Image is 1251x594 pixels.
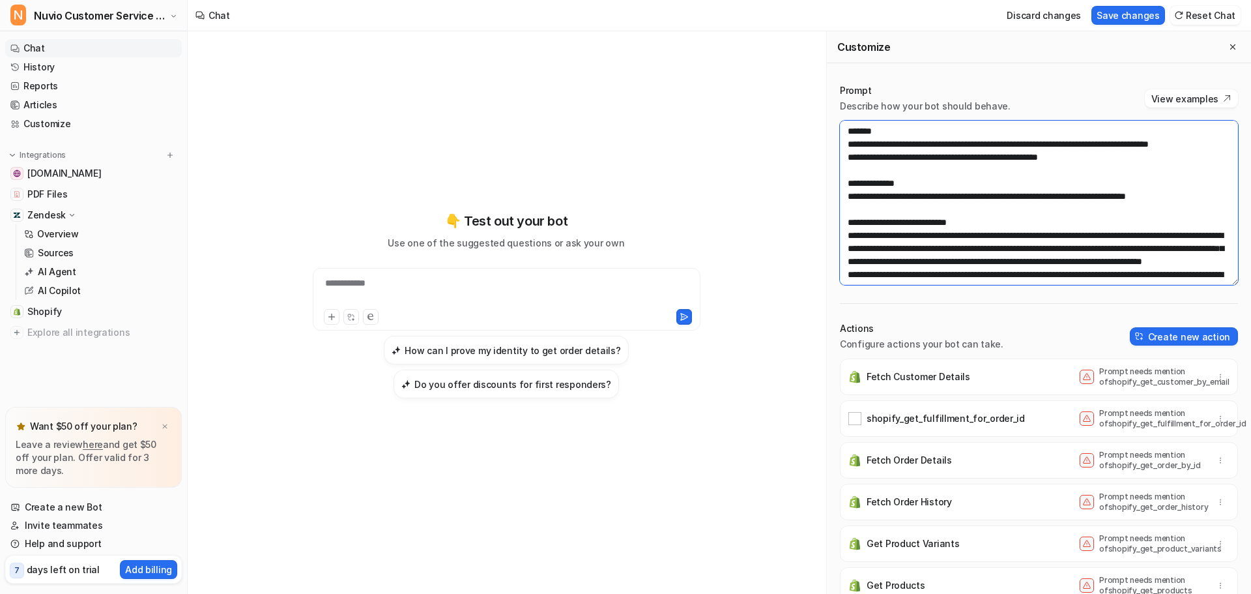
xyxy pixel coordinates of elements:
[445,211,568,231] p: 👇 Test out your bot
[34,7,166,25] span: Nuvio Customer Service Expert Bot
[5,58,182,76] a: History
[27,305,62,318] span: Shopify
[1130,327,1238,346] button: Create new action
[848,412,861,425] img: shopify_get_fulfillment_for_order_id icon
[848,537,861,550] img: Get Product Variants icon
[5,96,182,114] a: Articles
[1145,89,1238,108] button: View examples
[388,236,624,250] p: Use one of the suggested questions or ask your own
[848,370,861,383] img: Fetch Customer Details icon
[19,282,182,300] a: AI Copilot
[10,5,26,25] span: N
[30,420,137,433] p: Want $50 off your plan?
[27,209,66,222] p: Zendesk
[840,322,1003,335] p: Actions
[840,338,1003,351] p: Configure actions your bot can take.
[5,303,182,321] a: ShopifyShopify
[1091,6,1165,25] button: Save changes
[5,498,182,516] a: Create a new Bot
[19,225,182,243] a: Overview
[5,115,182,133] a: Customize
[13,190,21,198] img: PDF Files
[392,346,401,355] img: How can I prove my identity to get order details?
[1174,10,1183,20] img: reset
[414,378,611,391] h3: Do you offer discounts for first responders?
[161,423,169,431] img: x
[1170,6,1241,25] button: Reset Chat
[16,421,26,432] img: star
[165,151,175,160] img: menu_add.svg
[1099,450,1203,471] p: Prompt needs mention of shopify_get_order_by_id
[401,379,410,389] img: Do you offer discounts for first responders?
[38,284,81,297] p: AI Copilot
[5,185,182,203] a: PDF FilesPDF Files
[38,246,74,260] p: Sources
[5,323,182,342] a: Explore all integrations
[5,39,182,57] a: Chat
[837,40,890,53] h2: Customize
[867,496,952,509] p: Fetch Order History
[13,308,21,316] img: Shopify
[1099,533,1203,554] p: Prompt needs mention of shopify_get_product_variants
[867,412,1025,425] p: shopify_get_fulfillment_for_order_id
[120,560,177,579] button: Add billing
[384,336,628,364] button: How can I prove my identity to get order details?How can I prove my identity to get order details?
[19,263,182,281] a: AI Agent
[13,211,21,219] img: Zendesk
[27,563,100,576] p: days left on trial
[5,77,182,95] a: Reports
[27,188,67,201] span: PDF Files
[13,170,21,177] img: nuviorecovery.com
[867,579,925,592] p: Get Products
[840,84,1011,97] p: Prompt
[1135,332,1144,341] img: create-action-icon.svg
[867,537,959,550] p: Get Product Variants
[37,228,79,241] p: Overview
[5,516,182,535] a: Invite teammates
[5,149,70,162] button: Integrations
[5,164,182,183] a: nuviorecovery.com[DOMAIN_NAME]
[125,563,172,576] p: Add billing
[1001,6,1086,25] button: Discard changes
[867,454,952,467] p: Fetch Order Details
[19,244,182,262] a: Sources
[20,150,66,160] p: Integrations
[1099,366,1203,387] p: Prompt needs mention of shopify_get_customer_by_email
[405,344,620,357] h3: How can I prove my identity to get order details?
[5,535,182,553] a: Help and support
[1099,408,1203,429] p: Prompt needs mention of shopify_get_fulfillment_for_order_id
[8,151,17,160] img: expand menu
[1099,492,1203,512] p: Prompt needs mention of shopify_get_order_history
[16,438,171,477] p: Leave a review and get $50 off your plan. Offer valid for 3 more days.
[27,167,101,180] span: [DOMAIN_NAME]
[840,100,1011,113] p: Describe how your bot should behave.
[10,326,23,339] img: explore all integrations
[848,496,861,509] img: Fetch Order History icon
[394,370,619,398] button: Do you offer discounts for first responders?Do you offer discounts for first responders?
[848,454,861,467] img: Fetch Order Details icon
[83,439,103,450] a: here
[208,8,230,22] div: Chat
[848,579,861,592] img: Get Products icon
[38,265,76,278] p: AI Agent
[27,322,177,343] span: Explore all integrations
[1225,39,1241,55] button: Close flyout
[14,565,20,576] p: 7
[867,370,970,383] p: Fetch Customer Details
